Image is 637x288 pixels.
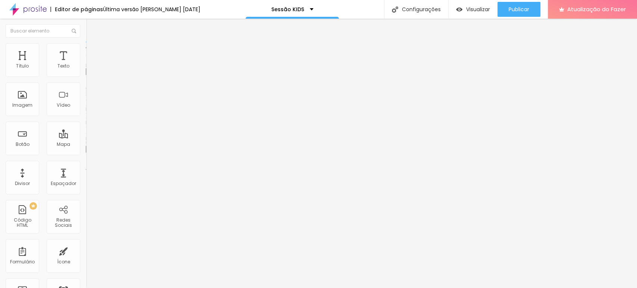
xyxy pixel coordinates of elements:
[449,2,497,17] button: Visualizar
[55,6,103,13] font: Editor de páginas
[6,24,80,38] input: Buscar elemento
[466,6,490,13] font: Visualizar
[55,217,72,228] font: Redes Sociais
[51,180,76,187] font: Espaçador
[12,102,32,108] font: Imagem
[16,63,29,69] font: Título
[16,141,29,147] font: Botão
[57,141,70,147] font: Mapa
[57,102,70,108] font: Vídeo
[456,6,462,13] img: view-1.svg
[86,19,637,288] iframe: Editor
[10,259,35,265] font: Formulário
[497,2,540,17] button: Publicar
[402,6,441,13] font: Configurações
[392,6,398,13] img: Ícone
[57,259,70,265] font: Ícone
[72,29,76,33] img: Ícone
[567,5,626,13] font: Atualização do Fazer
[15,180,30,187] font: Divisor
[509,6,529,13] font: Publicar
[14,217,31,228] font: Código HTML
[271,6,304,13] font: Sessão KIDS
[103,6,200,13] font: Última versão [PERSON_NAME] [DATE]
[57,63,69,69] font: Texto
